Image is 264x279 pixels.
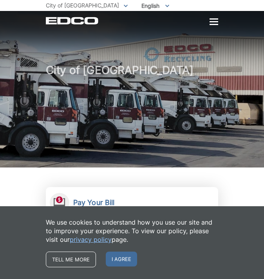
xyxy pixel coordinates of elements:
a: EDCD logo. Return to the homepage. [46,17,98,25]
a: Pay Your Bill [46,187,218,218]
h1: City of [GEOGRAPHIC_DATA] [46,64,218,169]
span: I agree [106,252,137,266]
h2: Pay Your Bill [73,198,114,207]
a: privacy policy [70,235,112,244]
span: City of [GEOGRAPHIC_DATA] [46,2,119,9]
a: Tell me more [46,252,96,267]
p: We use cookies to understand how you use our site and to improve your experience. To view our pol... [46,218,218,244]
